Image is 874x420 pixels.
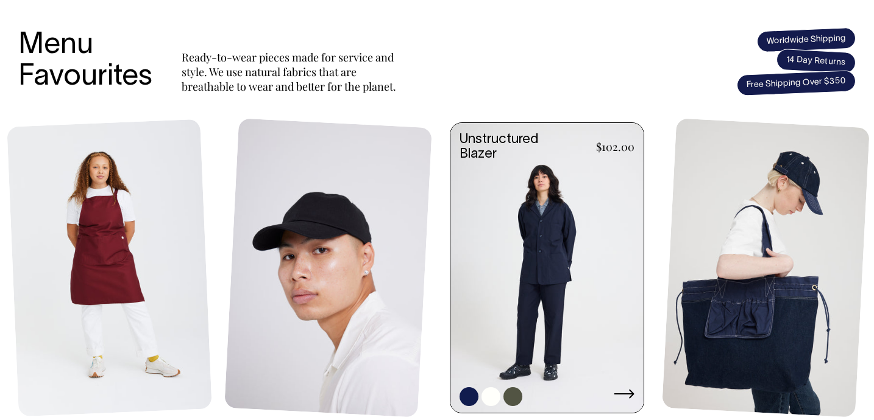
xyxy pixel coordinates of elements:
span: Free Shipping Over $350 [736,70,856,96]
p: Ready-to-wear pieces made for service and style. We use natural fabrics that are breathable to we... [182,50,401,94]
span: Worldwide Shipping [756,27,856,53]
h3: Menu Favourites [18,30,152,94]
img: Store Bag [662,119,870,418]
span: 14 Day Returns [776,49,856,74]
img: Blank Dad Cap [224,119,432,418]
img: Mo Apron [7,119,211,416]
